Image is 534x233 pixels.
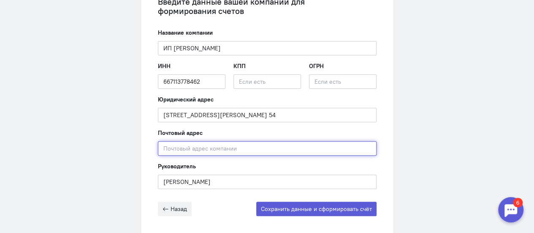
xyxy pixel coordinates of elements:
[158,162,196,170] label: Руководитель
[158,129,203,137] label: Почтовый адрес
[158,108,377,122] input: Юридический адрес компании
[309,62,324,70] label: ОГРН
[256,202,377,216] button: Сохранить данные и сформировать счёт
[158,141,377,156] input: Почтовый адрес компании
[158,74,225,89] input: ИНН компании
[309,74,377,89] input: Если есть
[19,5,29,14] div: 6
[158,62,171,70] label: ИНН
[158,41,377,55] input: Название компании, например «ООО “Огого“»
[233,74,301,89] input: Если есть
[158,175,377,189] input: ФИО руководителя
[158,202,192,216] button: Назад
[171,205,187,213] span: Назад
[158,95,214,104] label: Юридический адрес
[158,28,213,37] label: Название компании
[233,62,246,70] label: КПП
